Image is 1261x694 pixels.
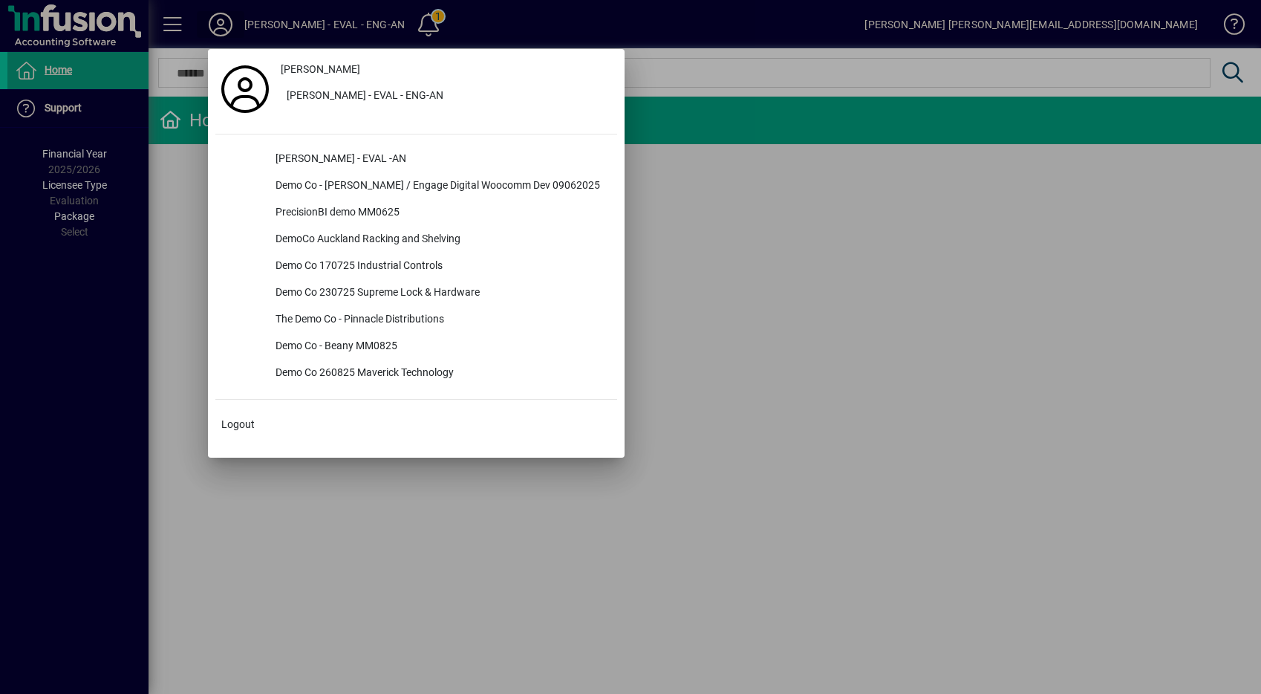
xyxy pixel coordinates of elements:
[215,307,617,334] button: The Demo Co - Pinnacle Distributions
[215,360,617,387] button: Demo Co 260825 Maverick Technology
[264,173,617,200] div: Demo Co - [PERSON_NAME] / Engage Digital Woocomm Dev 09062025
[264,360,617,387] div: Demo Co 260825 Maverick Technology
[215,200,617,227] button: PrecisionBI demo MM0625
[164,88,250,97] div: Keywords by Traffic
[215,227,617,253] button: DemoCo Auckland Racking and Shelving
[56,88,133,97] div: Domain Overview
[264,227,617,253] div: DemoCo Auckland Racking and Shelving
[275,83,617,110] button: [PERSON_NAME] - EVAL - ENG-AN
[215,280,617,307] button: Demo Co 230725 Supreme Lock & Hardware
[264,253,617,280] div: Demo Co 170725 Industrial Controls
[264,280,617,307] div: Demo Co 230725 Supreme Lock & Hardware
[215,146,617,173] button: [PERSON_NAME] - EVAL -AN
[39,39,163,51] div: Domain: [DOMAIN_NAME]
[215,412,617,438] button: Logout
[215,173,617,200] button: Demo Co - [PERSON_NAME] / Engage Digital Woocomm Dev 09062025
[215,334,617,360] button: Demo Co - Beany MM0825
[24,24,36,36] img: logo_orange.svg
[275,56,617,83] a: [PERSON_NAME]
[281,62,360,77] span: [PERSON_NAME]
[42,24,73,36] div: v 4.0.25
[221,417,255,432] span: Logout
[264,307,617,334] div: The Demo Co - Pinnacle Distributions
[24,39,36,51] img: website_grey.svg
[40,86,52,98] img: tab_domain_overview_orange.svg
[264,200,617,227] div: PrecisionBI demo MM0625
[215,76,275,103] a: Profile
[215,253,617,280] button: Demo Co 170725 Industrial Controls
[264,334,617,360] div: Demo Co - Beany MM0825
[264,146,617,173] div: [PERSON_NAME] - EVAL -AN
[148,86,160,98] img: tab_keywords_by_traffic_grey.svg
